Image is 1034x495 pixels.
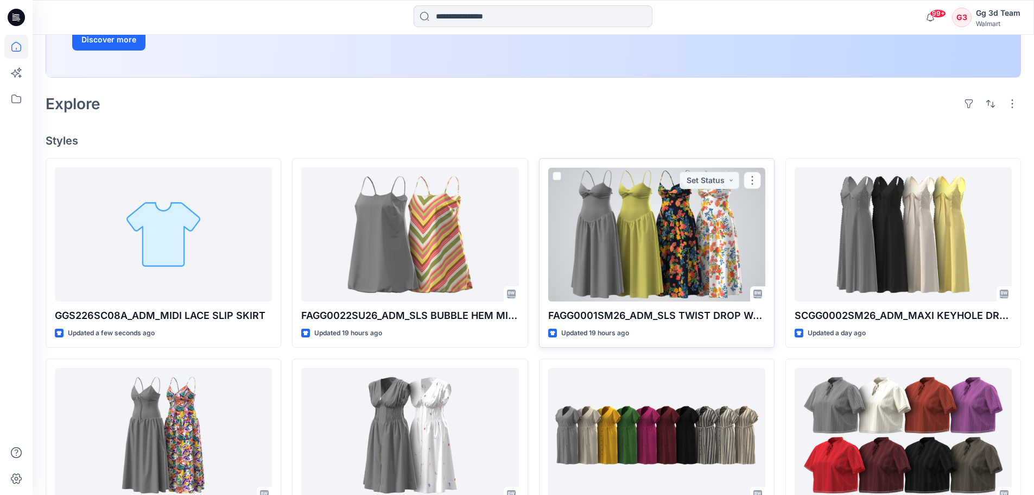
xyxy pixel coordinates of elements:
p: FAGG0022SU26_ADM_SLS BUBBLE HEM MINI DRESS [301,308,518,323]
div: G3 [952,8,972,27]
h4: Styles [46,134,1021,147]
a: Discover more [72,29,316,51]
p: SCGG0002SM26_ADM_MAXI KEYHOLE DRESS [795,308,1012,323]
button: Discover more [72,29,145,51]
a: FAGG0001SM26_ADM_SLS TWIST DROP WAIST MAXI DRESS [548,167,765,302]
a: SCGG0002SM26_ADM_MAXI KEYHOLE DRESS [795,167,1012,302]
p: Updated a few seconds ago [68,328,155,339]
a: FAGG0022SU26_ADM_SLS BUBBLE HEM MINI DRESS [301,167,518,302]
div: Walmart [976,20,1020,28]
p: Updated 19 hours ago [314,328,382,339]
p: Updated a day ago [808,328,866,339]
p: GGS226SC08A_ADM_MIDI LACE SLIP SKIRT [55,308,272,323]
h2: Explore [46,95,100,112]
div: Gg 3d Team [976,7,1020,20]
a: GGS226SC08A_ADM_MIDI LACE SLIP SKIRT [55,167,272,302]
p: FAGG0001SM26_ADM_SLS TWIST DROP WAIST MAXI DRESS [548,308,765,323]
span: 99+ [930,9,946,18]
p: Updated 19 hours ago [561,328,629,339]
